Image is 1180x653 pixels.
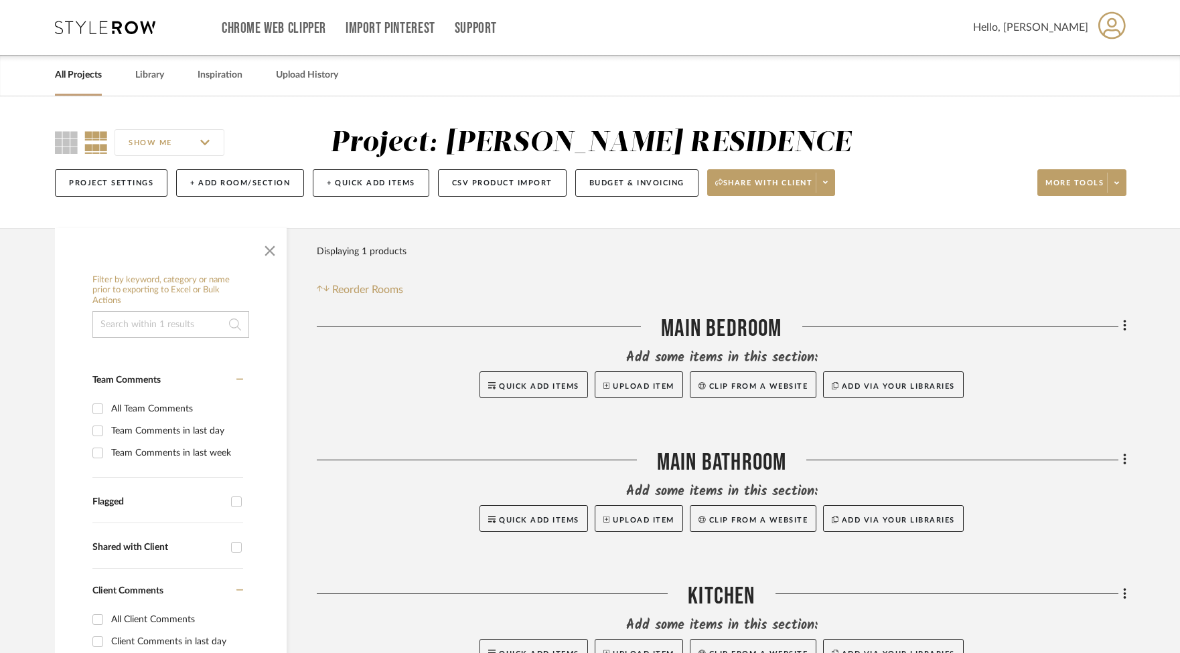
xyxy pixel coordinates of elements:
[276,66,338,84] a: Upload History
[499,517,579,524] span: Quick Add Items
[317,238,407,265] div: Displaying 1 products
[707,169,836,196] button: Share with client
[1037,169,1126,196] button: More tools
[595,371,683,398] button: Upload Item
[111,631,240,652] div: Client Comments in last day
[690,371,816,398] button: Clip from a website
[111,442,240,464] div: Team Comments in last week
[317,282,403,298] button: Reorder Rooms
[313,169,429,197] button: + Quick Add Items
[595,505,683,532] button: Upload Item
[715,178,813,198] span: Share with client
[92,375,161,385] span: Team Comments
[256,235,283,262] button: Close
[55,169,167,197] button: Project Settings
[1045,178,1104,198] span: More tools
[198,66,242,84] a: Inspiration
[55,66,102,84] a: All Projects
[317,482,1126,501] div: Add some items in this section:
[480,505,588,532] button: Quick Add Items
[92,275,249,306] h6: Filter by keyword, category or name prior to exporting to Excel or Bulk Actions
[690,505,816,532] button: Clip from a website
[222,23,326,34] a: Chrome Web Clipper
[317,616,1126,635] div: Add some items in this section:
[176,169,304,197] button: + Add Room/Section
[973,19,1088,35] span: Hello, [PERSON_NAME]
[823,505,964,532] button: Add via your libraries
[111,398,240,419] div: All Team Comments
[92,496,224,508] div: Flagged
[480,371,588,398] button: Quick Add Items
[438,169,567,197] button: CSV Product Import
[135,66,164,84] a: Library
[330,129,851,157] div: Project: [PERSON_NAME] RESIDENCE
[92,311,249,338] input: Search within 1 results
[499,383,579,390] span: Quick Add Items
[823,371,964,398] button: Add via your libraries
[317,349,1126,367] div: Add some items in this section:
[111,420,240,442] div: Team Comments in last day
[332,282,403,298] span: Reorder Rooms
[346,23,435,34] a: Import Pinterest
[92,542,224,553] div: Shared with Client
[92,586,163,595] span: Client Comments
[111,609,240,630] div: All Client Comments
[575,169,698,197] button: Budget & Invoicing
[455,23,497,34] a: Support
